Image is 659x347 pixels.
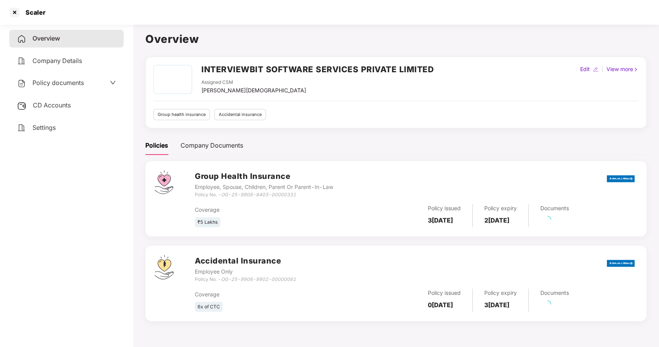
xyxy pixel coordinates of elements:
[33,101,71,109] span: CD Accounts
[428,289,461,297] div: Policy issued
[32,57,82,65] span: Company Details
[201,86,306,95] div: [PERSON_NAME][DEMOGRAPHIC_DATA]
[221,276,296,282] i: OG-25-9906-9902-00000061
[110,80,116,86] span: down
[145,31,647,48] h1: Overview
[195,276,296,283] div: Policy No. -
[195,255,296,267] h3: Accidental Insurance
[153,109,210,120] div: Group health insurance
[195,267,296,276] div: Employee Only
[607,255,635,272] img: bajaj.png
[484,216,509,224] b: 2[DATE]
[155,255,174,279] img: svg+xml;base64,PHN2ZyB4bWxucz0iaHR0cDovL3d3dy53My5vcmcvMjAwMC9zdmciIHdpZHRoPSI0OS4zMjEiIGhlaWdodD...
[593,67,598,72] img: editIcon
[195,170,333,182] h3: Group Health Insurance
[540,289,569,297] div: Documents
[181,141,243,150] div: Company Documents
[195,206,342,214] div: Coverage
[32,79,84,87] span: Policy documents
[195,302,223,312] div: 6x of CTC
[605,65,640,73] div: View more
[145,141,168,150] div: Policies
[543,299,552,309] span: loading
[17,79,26,88] img: svg+xml;base64,PHN2ZyB4bWxucz0iaHR0cDovL3d3dy53My5vcmcvMjAwMC9zdmciIHdpZHRoPSIyNCIgaGVpZ2h0PSIyNC...
[155,170,173,194] img: svg+xml;base64,PHN2ZyB4bWxucz0iaHR0cDovL3d3dy53My5vcmcvMjAwMC9zdmciIHdpZHRoPSI0Ny43MTQiIGhlaWdodD...
[201,79,306,86] div: Assigned CSM
[21,9,46,16] div: Scaler
[428,216,453,224] b: 3[DATE]
[195,217,220,228] div: ₹5 Lakhs
[32,124,56,131] span: Settings
[195,191,333,199] div: Policy No. -
[32,34,60,42] span: Overview
[215,109,266,120] div: Accidental insurance
[17,34,26,44] img: svg+xml;base64,PHN2ZyB4bWxucz0iaHR0cDovL3d3dy53My5vcmcvMjAwMC9zdmciIHdpZHRoPSIyNCIgaGVpZ2h0PSIyNC...
[600,65,605,73] div: |
[633,67,639,72] img: rightIcon
[195,290,342,299] div: Coverage
[201,63,434,76] h2: INTERVIEWBIT SOFTWARE SERVICES PRIVATE LIMITED
[543,214,552,224] span: loading
[221,192,296,197] i: OG-25-9906-8403-00000331
[428,301,453,309] b: 0[DATE]
[195,183,333,191] div: Employee, Spouse, Children, Parent Or Parent-In-Law
[579,65,591,73] div: Edit
[17,123,26,133] img: svg+xml;base64,PHN2ZyB4bWxucz0iaHR0cDovL3d3dy53My5vcmcvMjAwMC9zdmciIHdpZHRoPSIyNCIgaGVpZ2h0PSIyNC...
[484,301,509,309] b: 3[DATE]
[540,204,569,213] div: Documents
[484,289,517,297] div: Policy expiry
[607,170,635,187] img: bajaj.png
[484,204,517,213] div: Policy expiry
[428,204,461,213] div: Policy issued
[17,101,27,111] img: svg+xml;base64,PHN2ZyB3aWR0aD0iMjUiIGhlaWdodD0iMjQiIHZpZXdCb3g9IjAgMCAyNSAyNCIgZmlsbD0ibm9uZSIgeG...
[17,56,26,66] img: svg+xml;base64,PHN2ZyB4bWxucz0iaHR0cDovL3d3dy53My5vcmcvMjAwMC9zdmciIHdpZHRoPSIyNCIgaGVpZ2h0PSIyNC...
